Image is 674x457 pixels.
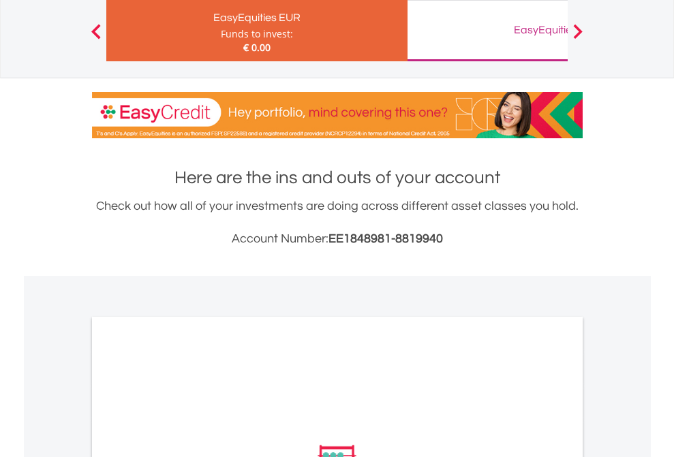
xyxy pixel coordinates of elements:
[82,31,110,44] button: Previous
[92,92,583,138] img: EasyCredit Promotion Banner
[92,230,583,249] h3: Account Number:
[564,31,592,44] button: Next
[328,232,443,245] span: EE1848981-8819940
[114,8,399,27] div: EasyEquities EUR
[243,41,271,54] span: € 0.00
[92,166,583,190] h1: Here are the ins and outs of your account
[221,27,293,41] div: Funds to invest:
[92,197,583,249] div: Check out how all of your investments are doing across different asset classes you hold.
